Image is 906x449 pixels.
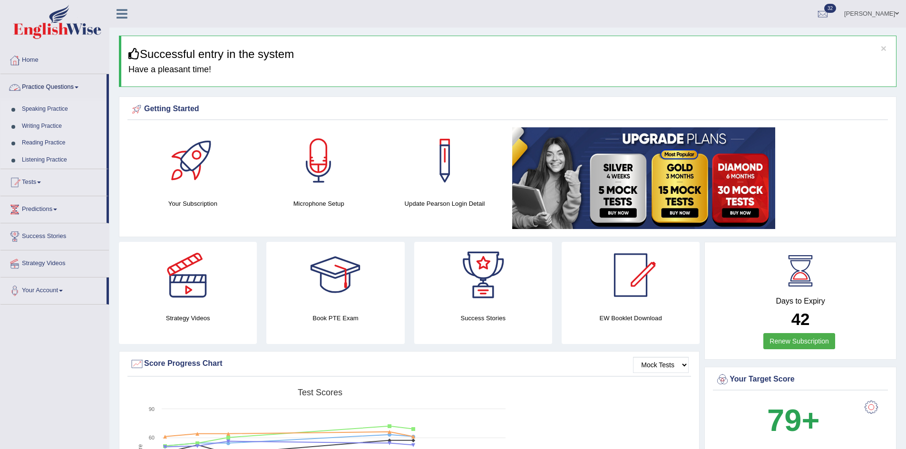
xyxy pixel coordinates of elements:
[767,403,819,438] b: 79+
[135,199,251,209] h4: Your Subscription
[130,357,689,371] div: Score Progress Chart
[0,277,107,301] a: Your Account
[791,310,810,328] b: 42
[387,199,503,209] h4: Update Pearson Login Detail
[0,47,109,71] a: Home
[298,388,342,397] tspan: Test scores
[0,196,107,220] a: Predictions
[0,74,107,98] a: Practice Questions
[18,118,107,135] a: Writing Practice
[18,134,107,152] a: Reading Practice
[562,313,700,323] h4: EW Booklet Download
[130,102,886,116] div: Getting Started
[715,297,886,306] h4: Days to Expiry
[18,101,107,118] a: Speaking Practice
[0,250,109,274] a: Strategy Videos
[266,313,404,323] h4: Book PTE Exam
[128,65,889,75] h4: Have a pleasant time!
[824,4,836,13] span: 32
[763,333,835,349] a: Renew Subscription
[715,373,886,387] div: Your Target Score
[0,223,109,247] a: Success Stories
[881,43,887,53] button: ×
[119,313,257,323] h4: Strategy Videos
[149,406,155,412] text: 90
[512,127,775,229] img: small5.jpg
[0,169,107,193] a: Tests
[128,48,889,60] h3: Successful entry in the system
[149,435,155,440] text: 60
[414,313,552,323] h4: Success Stories
[18,152,107,169] a: Listening Practice
[261,199,377,209] h4: Microphone Setup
